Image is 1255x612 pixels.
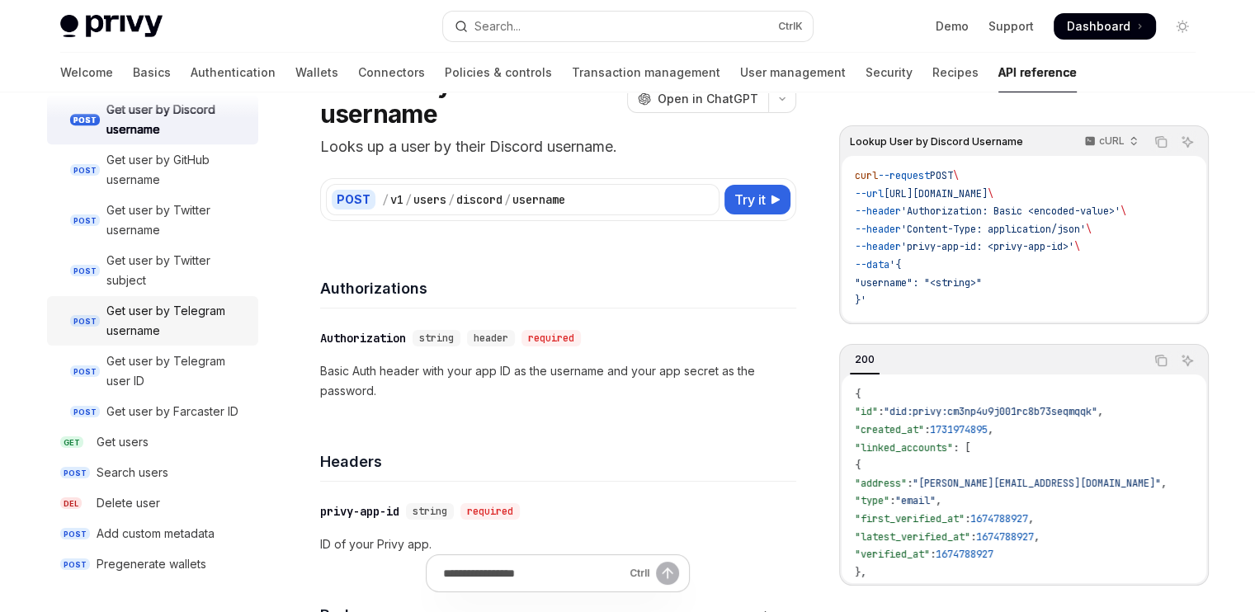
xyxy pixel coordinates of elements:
span: : [930,548,936,561]
span: "id" [855,405,878,418]
div: POST [332,190,375,209]
span: "linked_accounts" [855,441,953,454]
span: DEL [60,497,82,510]
a: Security [866,53,913,92]
span: , [936,494,941,507]
img: light logo [60,15,163,38]
span: POST [70,214,100,227]
span: POST [70,365,100,378]
span: : [965,512,970,525]
a: Recipes [932,53,979,92]
div: Get user by Telegram user ID [106,351,248,391]
div: Get user by GitHub username [106,150,248,190]
div: Delete user [97,493,160,513]
a: Basics [133,53,171,92]
span: --data [855,258,889,271]
span: --header [855,205,901,218]
span: 1674788927 [970,512,1028,525]
div: / [382,191,389,208]
h4: Headers [320,450,796,473]
span: POST [60,467,90,479]
a: POSTGet user by Twitter username [47,195,258,245]
div: / [405,191,412,208]
p: Basic Auth header with your app ID as the username and your app secret as the password. [320,361,796,401]
span: "created_at" [855,423,924,436]
div: required [460,503,520,520]
span: "did:privy:cm3np4u9j001rc8b73seqmqqk" [884,405,1097,418]
div: Get users [97,432,149,452]
span: 1731974895 [930,423,988,436]
a: Transaction management [572,53,720,92]
div: discord [456,191,502,208]
button: Send message [656,562,679,585]
span: , [1028,512,1034,525]
p: ID of your Privy app. [320,534,796,554]
span: , [1097,405,1103,418]
button: Open in ChatGPT [627,85,768,113]
p: Looks up a user by their Discord username. [320,135,796,158]
button: Ask AI [1177,131,1198,153]
a: Demo [936,18,969,35]
span: \ [953,169,959,182]
div: Search... [474,16,521,36]
span: "verified_at" [855,548,930,561]
span: : [ [953,441,970,454]
span: , [1034,530,1040,544]
a: Support [988,18,1034,35]
div: required [521,330,581,346]
h4: Authorizations [320,277,796,299]
div: 200 [850,350,880,370]
div: Search users [97,463,168,483]
span: POST [70,406,100,418]
div: / [448,191,455,208]
span: "username": "<string>" [855,276,982,290]
span: POST [70,164,100,177]
button: Open search [443,12,813,41]
button: Copy the contents from the code block [1150,131,1172,153]
span: 'Content-Type: application/json' [901,223,1086,236]
span: }, [855,566,866,579]
span: "latest_verified_at" [855,530,970,544]
a: DELDelete user [47,488,258,518]
span: curl [855,169,878,182]
span: 1674788927 [936,548,993,561]
div: Authorization [320,330,406,346]
span: : [907,477,913,490]
span: Open in ChatGPT [658,91,758,107]
span: , [988,423,993,436]
span: : [970,530,976,544]
p: cURL [1099,134,1125,148]
div: v1 [390,191,403,208]
button: Try it [724,185,790,214]
span: --request [878,169,930,182]
a: Dashboard [1054,13,1156,40]
span: [URL][DOMAIN_NAME] [884,187,988,200]
span: : [889,494,895,507]
a: POSTSearch users [47,458,258,487]
div: / [504,191,511,208]
a: POSTGet user by Farcaster ID [47,397,258,426]
span: POST [70,265,100,277]
a: Connectors [358,53,425,92]
div: Add custom metadata [97,524,215,544]
span: string [413,505,447,518]
span: "type" [855,494,889,507]
a: GETGet users [47,427,258,457]
span: \ [1121,205,1126,218]
div: username [512,191,565,208]
span: "[PERSON_NAME][EMAIL_ADDRESS][DOMAIN_NAME]" [913,477,1161,490]
button: Toggle dark mode [1169,13,1196,40]
div: Get user by Farcaster ID [106,402,238,421]
a: Policies & controls [445,53,552,92]
span: POST [930,169,953,182]
span: : [924,423,930,436]
span: header [474,332,508,345]
a: POSTAdd custom metadata [47,519,258,548]
span: \ [1086,223,1092,236]
span: POST [70,114,100,126]
span: "first_verified_at" [855,512,965,525]
span: POST [70,315,100,327]
span: 'Authorization: Basic <encoded-value>' [901,205,1121,218]
div: privy-app-id [320,503,399,520]
a: User management [740,53,846,92]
